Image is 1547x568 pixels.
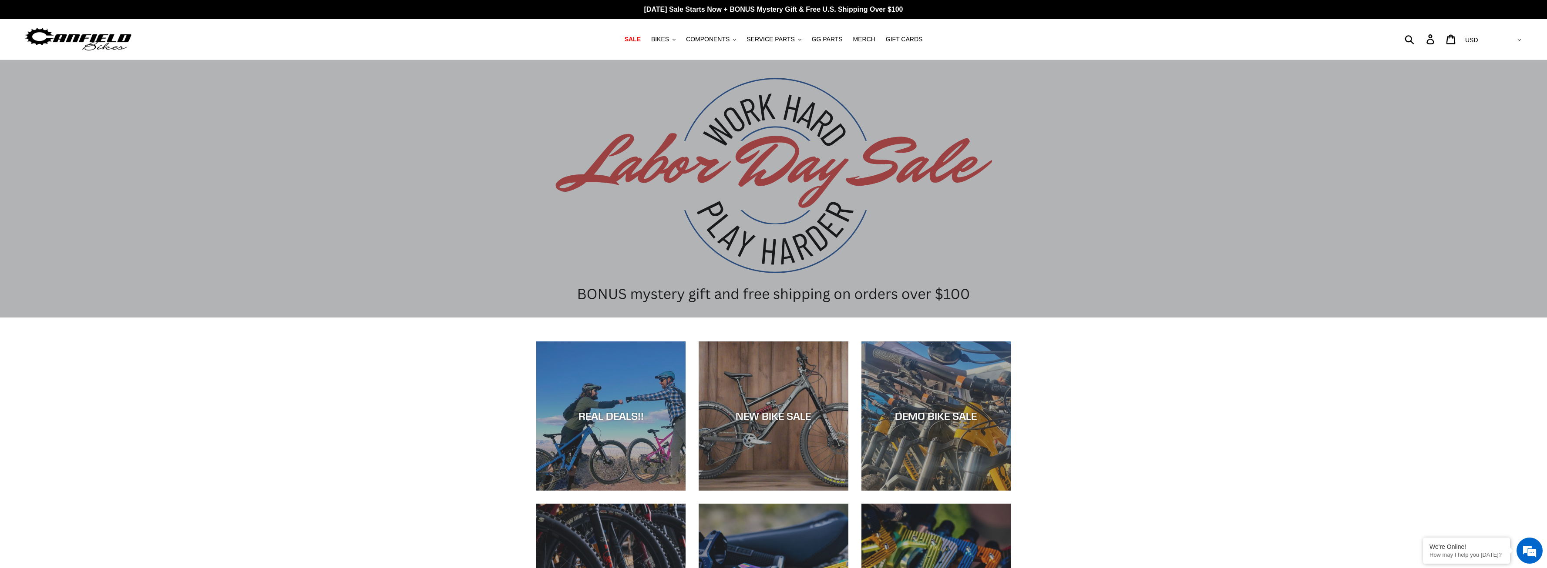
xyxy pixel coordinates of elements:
[625,36,641,43] span: SALE
[807,33,847,45] a: GG PARTS
[682,33,740,45] button: COMPONENTS
[849,33,880,45] a: MERCH
[536,341,686,491] a: REAL DEALS!!
[24,26,133,53] img: Canfield Bikes
[1409,30,1432,49] input: Search
[686,36,730,43] span: COMPONENTS
[536,410,686,422] div: REAL DEALS!!
[620,33,645,45] a: SALE
[861,410,1011,422] div: DEMO BIKE SALE
[886,36,923,43] span: GIFT CARDS
[699,410,848,422] div: NEW BIKE SALE
[1429,543,1503,550] div: We're Online!
[861,341,1011,491] a: DEMO BIKE SALE
[881,33,927,45] a: GIFT CARDS
[747,36,794,43] span: SERVICE PARTS
[651,36,669,43] span: BIKES
[647,33,680,45] button: BIKES
[812,36,843,43] span: GG PARTS
[1429,551,1503,558] p: How may I help you today?
[699,341,848,491] a: NEW BIKE SALE
[853,36,875,43] span: MERCH
[742,33,805,45] button: SERVICE PARTS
